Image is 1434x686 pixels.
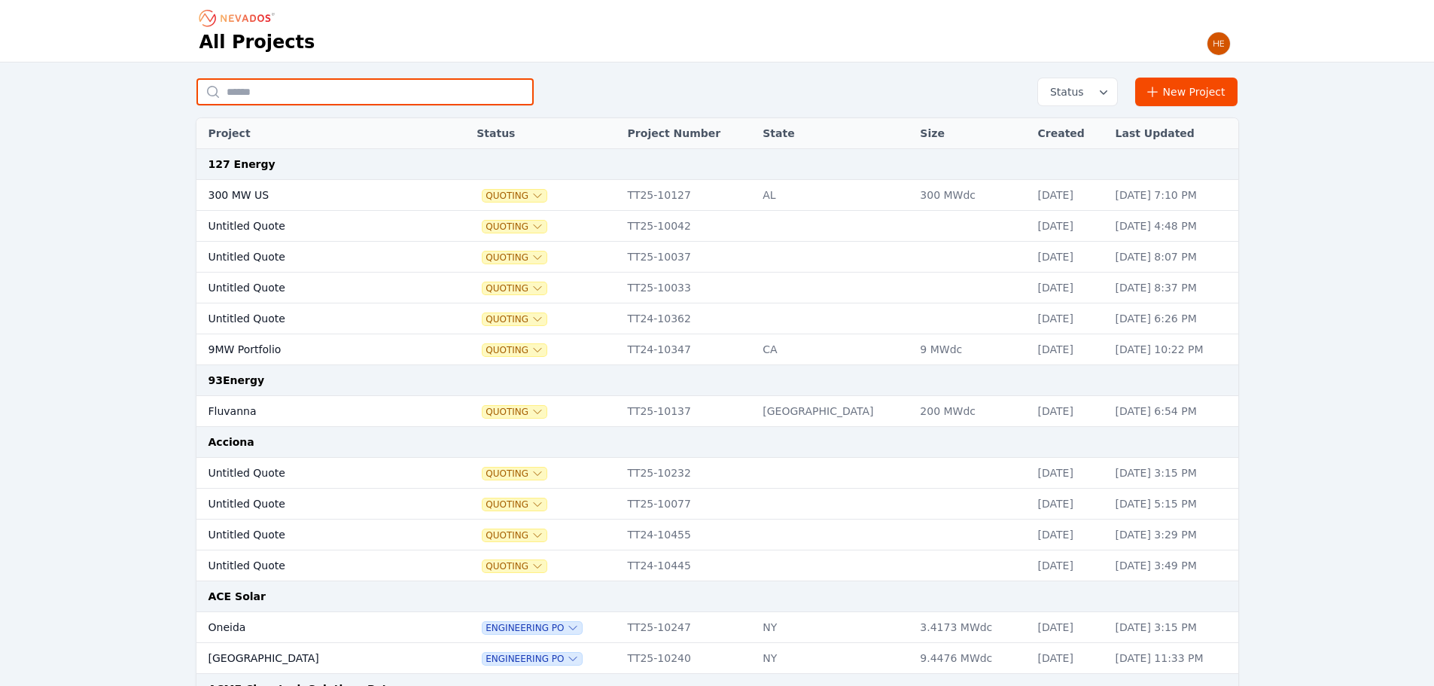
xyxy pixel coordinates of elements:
td: [GEOGRAPHIC_DATA] [196,643,432,674]
td: 9MW Portfolio [196,334,432,365]
td: 9 MWdc [912,334,1030,365]
tr: 300 MW USQuotingTT25-10127AL300 MWdc[DATE][DATE] 7:10 PM [196,180,1238,211]
td: 300 MWdc [912,180,1030,211]
td: AL [755,180,912,211]
td: [DATE] 3:29 PM [1108,520,1238,550]
tr: [GEOGRAPHIC_DATA]Engineering POTT25-10240NY9.4476 MWdc[DATE][DATE] 11:33 PM [196,643,1238,674]
td: 93Energy [196,365,1238,396]
h1: All Projects [199,30,315,54]
td: Untitled Quote [196,458,432,489]
td: [DATE] [1031,273,1108,303]
td: [DATE] [1031,520,1108,550]
td: TT25-10077 [620,489,756,520]
td: 9.4476 MWdc [912,643,1030,674]
th: Size [912,118,1030,149]
th: Project [196,118,432,149]
td: TT24-10455 [620,520,756,550]
td: [DATE] [1031,242,1108,273]
td: [DATE] [1031,334,1108,365]
td: 200 MWdc [912,396,1030,427]
button: Quoting [483,468,547,480]
tr: FluvannaQuotingTT25-10137[GEOGRAPHIC_DATA]200 MWdc[DATE][DATE] 6:54 PM [196,396,1238,427]
tr: Untitled QuoteQuotingTT24-10362[DATE][DATE] 6:26 PM [196,303,1238,334]
td: [DATE] [1031,550,1108,581]
td: [DATE] 6:54 PM [1108,396,1238,427]
th: State [755,118,912,149]
td: Untitled Quote [196,520,432,550]
td: TT25-10037 [620,242,756,273]
td: 300 MW US [196,180,432,211]
td: TT25-10247 [620,612,756,643]
td: [DATE] [1031,180,1108,211]
button: Quoting [483,221,547,233]
td: Untitled Quote [196,273,432,303]
td: [DATE] 4:48 PM [1108,211,1238,242]
td: TT25-10240 [620,643,756,674]
td: [DATE] 10:22 PM [1108,334,1238,365]
td: Untitled Quote [196,242,432,273]
td: TT24-10445 [620,550,756,581]
tr: OneidaEngineering POTT25-10247NY3.4173 MWdc[DATE][DATE] 3:15 PM [196,612,1238,643]
nav: Breadcrumb [199,6,279,30]
td: [DATE] 6:26 PM [1108,303,1238,334]
td: NY [755,612,912,643]
tr: Untitled QuoteQuotingTT25-10033[DATE][DATE] 8:37 PM [196,273,1238,303]
td: [DATE] 5:15 PM [1108,489,1238,520]
th: Status [469,118,620,149]
td: [DATE] [1031,303,1108,334]
td: [DATE] 8:07 PM [1108,242,1238,273]
span: Engineering PO [483,653,582,665]
tr: 9MW PortfolioQuotingTT24-10347CA9 MWdc[DATE][DATE] 10:22 PM [196,334,1238,365]
th: Created [1031,118,1108,149]
button: Quoting [483,406,547,418]
td: ACE Solar [196,581,1238,612]
button: Quoting [483,344,547,356]
td: TT24-10347 [620,334,756,365]
tr: Untitled QuoteQuotingTT25-10077[DATE][DATE] 5:15 PM [196,489,1238,520]
button: Quoting [483,498,547,511]
td: 127 Energy [196,149,1238,180]
td: TT25-10042 [620,211,756,242]
td: [DATE] 3:15 PM [1108,612,1238,643]
td: [DATE] [1031,458,1108,489]
td: [DATE] [1031,396,1108,427]
td: TT24-10362 [620,303,756,334]
th: Project Number [620,118,756,149]
tr: Untitled QuoteQuotingTT24-10455[DATE][DATE] 3:29 PM [196,520,1238,550]
button: Quoting [483,190,547,202]
button: Quoting [483,282,547,294]
span: Quoting [483,529,547,541]
td: [DATE] [1031,643,1108,674]
th: Last Updated [1108,118,1238,149]
td: TT25-10033 [620,273,756,303]
td: Untitled Quote [196,211,432,242]
td: NY [755,643,912,674]
td: [DATE] 8:37 PM [1108,273,1238,303]
td: [DATE] 11:33 PM [1108,643,1238,674]
tr: Untitled QuoteQuotingTT24-10445[DATE][DATE] 3:49 PM [196,550,1238,581]
td: Untitled Quote [196,550,432,581]
button: Quoting [483,252,547,264]
button: Quoting [483,313,547,325]
td: CA [755,334,912,365]
td: TT25-10232 [620,458,756,489]
td: Oneida [196,612,432,643]
tr: Untitled QuoteQuotingTT25-10232[DATE][DATE] 3:15 PM [196,458,1238,489]
td: [GEOGRAPHIC_DATA] [755,396,912,427]
a: New Project [1135,78,1238,106]
td: [DATE] [1031,612,1108,643]
td: [DATE] 3:15 PM [1108,458,1238,489]
td: TT25-10137 [620,396,756,427]
td: [DATE] [1031,489,1108,520]
span: Quoting [483,560,547,572]
td: [DATE] 3:49 PM [1108,550,1238,581]
tr: Untitled QuoteQuotingTT25-10037[DATE][DATE] 8:07 PM [196,242,1238,273]
span: Engineering PO [483,622,582,634]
